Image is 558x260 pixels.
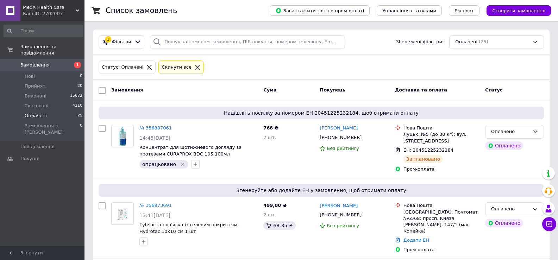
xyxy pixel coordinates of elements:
[491,128,529,135] div: Оплачено
[263,87,276,93] span: Cума
[263,212,276,217] span: 2 шт.
[73,103,82,109] span: 4210
[139,213,170,218] span: 13:41[DATE]
[101,187,541,194] span: Згенеруйте або додайте ЕН у замовлення, щоб отримати оплату
[112,39,131,45] span: Фільтри
[25,113,47,119] span: Оплачені
[23,4,76,11] span: MedX Health Care
[23,11,84,17] div: Ваш ID: 2702007
[77,113,82,119] span: 25
[327,146,359,151] span: Без рейтингу
[485,141,523,150] div: Оплачено
[20,62,50,68] span: Замовлення
[180,161,186,167] svg: Видалити мітку
[263,125,278,131] span: 768 ₴
[70,93,82,99] span: 15672
[320,125,358,132] a: [PERSON_NAME]
[403,147,453,153] span: ЕН: 20451225232184
[80,123,82,135] span: 0
[320,212,362,217] span: [PHONE_NUMBER]
[455,39,477,45] span: Оплачені
[485,87,503,93] span: Статус
[327,223,359,228] span: Без рейтингу
[479,39,488,44] span: (25)
[263,221,295,230] div: 68.35 ₴
[80,73,82,80] span: 0
[4,25,83,37] input: Пошук
[139,222,237,234] a: Губчаста пов'язка із гелевим покриттям Hydrotac 10x10 см 1 шт
[403,166,479,172] div: Пром-оплата
[485,219,523,227] div: Оплачено
[487,5,551,16] button: Створити замовлення
[403,209,479,235] div: [GEOGRAPHIC_DATA], Почтомат №6568: просп. Князя [PERSON_NAME], 147/1 (маг. Копейка)
[25,83,46,89] span: Прийняті
[263,203,287,208] span: 499,80 ₴
[25,73,35,80] span: Нові
[25,123,80,135] span: Замовлення з [PERSON_NAME]
[101,109,541,116] span: Надішліть посилку за номером ЕН 20451225232184, щоб отримати оплату
[270,5,370,16] button: Завантажити звіт по пром-оплаті
[403,202,479,209] div: Нова Пошта
[275,7,364,14] span: Завантажити звіт по пром-оплаті
[111,202,134,225] a: Фото товару
[20,156,39,162] span: Покупці
[20,144,55,150] span: Повідомлення
[25,93,46,99] span: Виконані
[396,39,444,45] span: Збережені фільтри:
[403,155,443,163] div: Заплановано
[74,62,81,68] span: 1
[139,135,170,141] span: 14:45[DATE]
[111,125,134,147] a: Фото товару
[320,135,362,140] span: [PHONE_NUMBER]
[542,217,556,231] button: Чат з покупцем
[403,247,479,253] div: Пром-оплата
[479,8,551,13] a: Створити замовлення
[403,131,479,144] div: Луцьк, №5 (до 30 кг): вул. [STREET_ADDRESS]
[160,64,193,71] div: Cкинути все
[377,5,442,16] button: Управління статусами
[491,205,529,213] div: Оплачено
[105,36,111,43] div: 1
[20,44,84,56] span: Замовлення та повідомлення
[403,125,479,131] div: Нова Пошта
[403,237,429,243] a: Додати ЕН
[142,161,176,167] span: опрацьовано
[449,5,480,16] button: Експорт
[139,145,242,157] a: Концентрат для щотижневого догляду за протезами CURAPROX BDC 105 100мл
[382,8,436,13] span: Управління статусами
[150,35,345,49] input: Пошук за номером замовлення, ПІБ покупця, номером телефону, Email, номером накладної
[114,125,131,147] img: Фото товару
[100,64,145,71] div: Статус: Оплачені
[111,87,143,93] span: Замовлення
[25,103,49,109] span: Скасовані
[139,125,172,131] a: № 356887061
[492,8,545,13] span: Створити замовлення
[263,135,276,140] span: 2 шт.
[320,203,358,209] a: [PERSON_NAME]
[320,87,345,93] span: Покупець
[112,204,133,223] img: Фото товару
[395,87,447,93] span: Доставка та оплата
[454,8,474,13] span: Експорт
[139,203,172,208] a: № 356873691
[77,83,82,89] span: 20
[106,6,177,15] h1: Список замовлень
